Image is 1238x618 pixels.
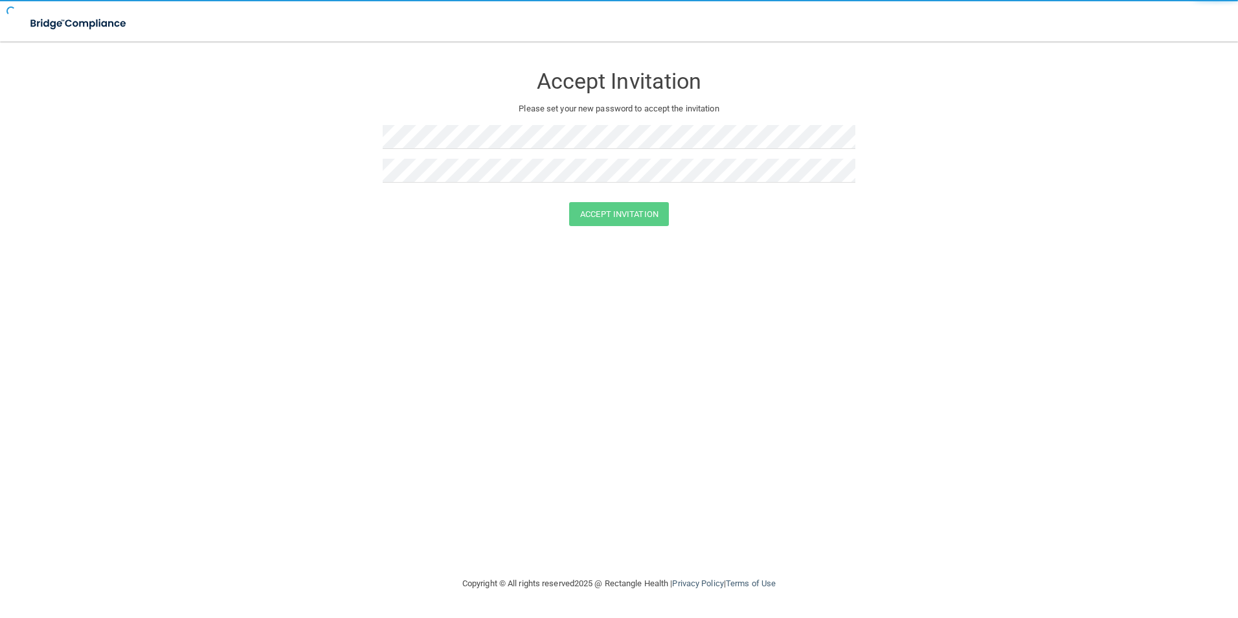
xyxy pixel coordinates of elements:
p: Please set your new password to accept the invitation [392,101,846,117]
h3: Accept Invitation [383,69,855,93]
div: Copyright © All rights reserved 2025 @ Rectangle Health | | [383,563,855,604]
button: Accept Invitation [569,202,669,226]
a: Terms of Use [726,578,776,588]
img: bridge_compliance_login_screen.278c3ca4.svg [19,10,139,37]
a: Privacy Policy [672,578,723,588]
